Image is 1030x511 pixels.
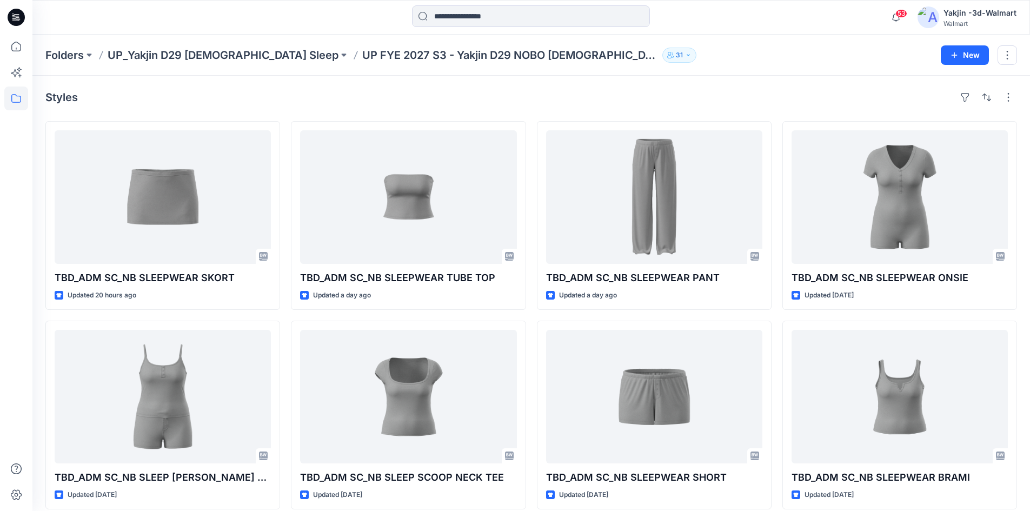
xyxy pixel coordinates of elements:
a: TBD_ADM SC_NB SLEEPWEAR PANT [546,130,762,264]
button: 31 [662,48,696,63]
p: TBD_ADM SC_NB SLEEPWEAR PANT [546,270,762,286]
a: TBD_ADM SC_NB SLEEPWEAR SKORT [55,130,271,264]
div: Walmart [943,19,1016,28]
div: Yakjin -3d-Walmart [943,6,1016,19]
p: TBD_ADM SC_NB SLEEPWEAR BRAMI [792,470,1008,485]
a: TBD_ADM SC_NB SLEEPWEAR BRAMI [792,330,1008,463]
p: Updated a day ago [313,290,371,301]
p: TBD_ADM SC_NB SLEEPWEAR SHORT [546,470,762,485]
p: TBD_ADM SC_NB SLEEPWEAR SKORT [55,270,271,286]
p: TBD_ADM SC_NB SLEEPWEAR TUBE TOP [300,270,516,286]
span: 53 [895,9,907,18]
p: Updated [DATE] [559,489,608,501]
h4: Styles [45,91,78,104]
p: 31 [676,49,683,61]
p: TBD_ADM SC_NB SLEEP SCOOP NECK TEE [300,470,516,485]
p: Updated 20 hours ago [68,290,136,301]
p: Updated [DATE] [805,290,854,301]
img: avatar [918,6,939,28]
a: TBD_ADM SC_NB SLEEPWEAR TUBE TOP [300,130,516,264]
p: UP FYE 2027 S3 - Yakjin D29 NOBO [DEMOGRAPHIC_DATA] Sleepwear [362,48,658,63]
p: Updated [DATE] [805,489,854,501]
a: TBD_ADM SC_NB SLEEPWEAR ONSIE [792,130,1008,264]
a: Folders [45,48,84,63]
a: TBD_ADM SC_NB SLEEPWEAR SHORT [546,330,762,463]
p: TBD_ADM SC_NB SLEEP [PERSON_NAME] SET [55,470,271,485]
p: Updated [DATE] [313,489,362,501]
a: TBD_ADM SC_NB SLEEP CAMI BOXER SET [55,330,271,463]
button: New [941,45,989,65]
a: UP_Yakjin D29 [DEMOGRAPHIC_DATA] Sleep [108,48,338,63]
p: Updated [DATE] [68,489,117,501]
p: TBD_ADM SC_NB SLEEPWEAR ONSIE [792,270,1008,286]
p: Updated a day ago [559,290,617,301]
a: TBD_ADM SC_NB SLEEP SCOOP NECK TEE [300,330,516,463]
